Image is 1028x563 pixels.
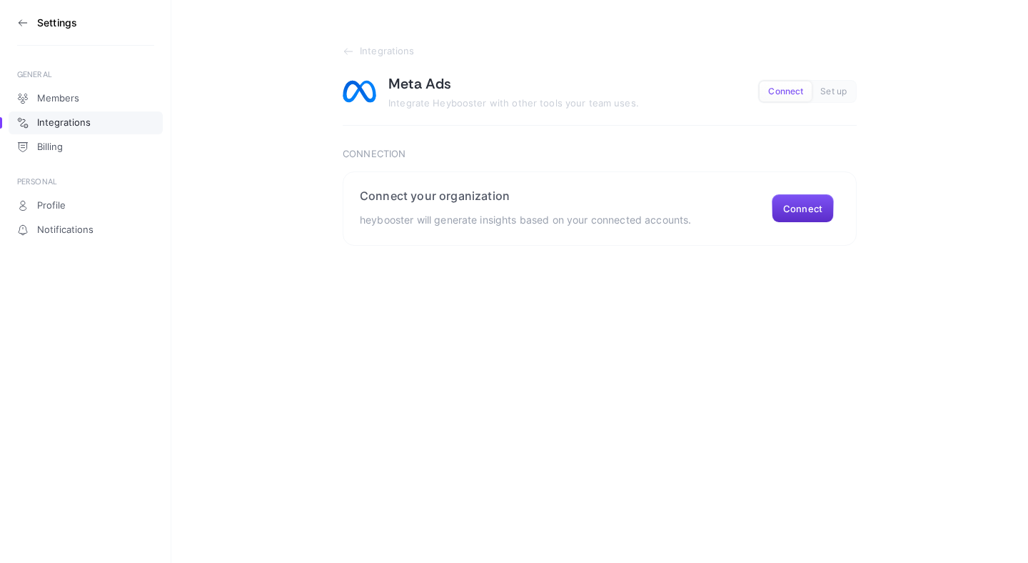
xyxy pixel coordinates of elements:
[760,81,812,101] button: Connect
[360,189,691,203] h2: Connect your organization
[9,219,163,241] a: Notifications
[388,74,452,93] h1: Meta Ads
[772,194,834,223] button: Connect
[343,46,857,57] a: Integrations
[768,86,803,97] span: Connect
[37,141,63,153] span: Billing
[388,97,639,109] span: Integrate Heybooster with other tools your team uses.
[37,17,77,29] h3: Settings
[360,211,691,229] p: heybooster will generate insights based on your connected accounts.
[37,224,94,236] span: Notifications
[17,176,154,187] div: PERSONAL
[37,117,91,129] span: Integrations
[9,194,163,217] a: Profile
[9,136,163,159] a: Billing
[343,149,857,160] h3: Connection
[37,93,79,104] span: Members
[17,69,154,80] div: GENERAL
[360,46,415,57] span: Integrations
[37,200,66,211] span: Profile
[9,87,163,110] a: Members
[812,81,855,101] button: Set up
[9,111,163,134] a: Integrations
[820,86,847,97] span: Set up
